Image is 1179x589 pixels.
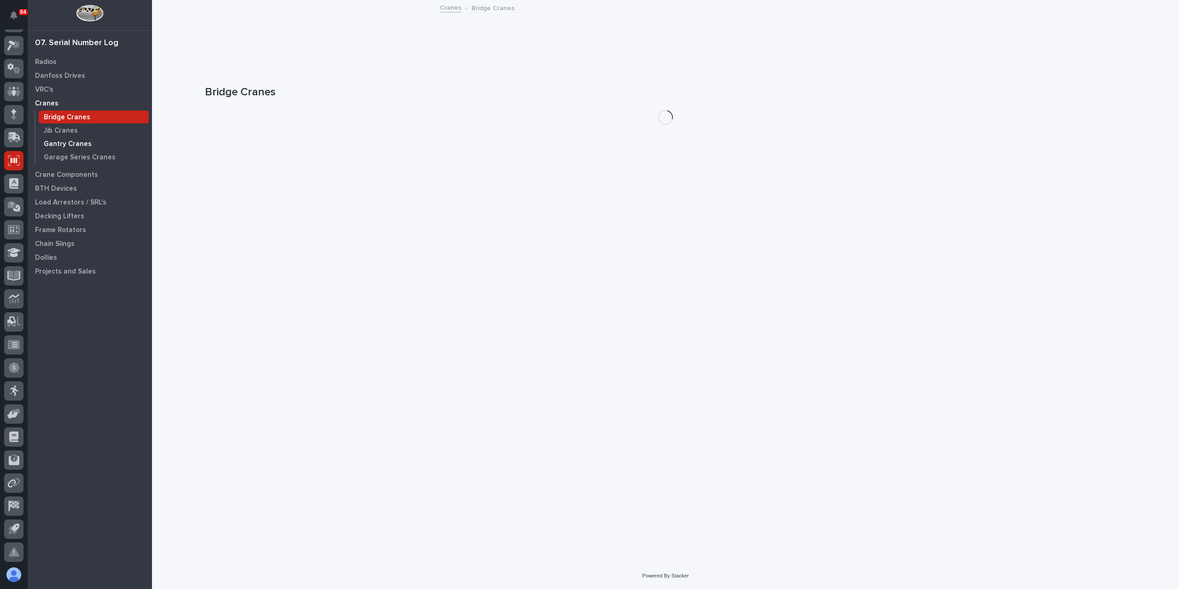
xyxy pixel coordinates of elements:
p: Radios [35,58,57,66]
button: Notifications [4,6,23,25]
p: Dollies [35,254,57,262]
p: VRC's [35,86,53,94]
a: Projects and Sales [28,264,152,278]
p: Frame Rotators [35,226,86,234]
a: Frame Rotators [28,223,152,237]
h1: Bridge Cranes [205,86,1126,99]
div: 07. Serial Number Log [35,38,118,48]
p: Gantry Cranes [44,140,92,148]
a: Garage Series Cranes [35,151,152,163]
a: Radios [28,55,152,69]
p: Decking Lifters [35,212,84,221]
button: users-avatar [4,565,23,584]
a: Decking Lifters [28,209,152,223]
p: Cranes [35,99,58,108]
div: Notifications84 [12,11,23,26]
p: Jib Cranes [44,127,78,135]
p: Danfoss Drives [35,72,85,80]
p: 84 [20,9,26,15]
a: Load Arrestors / SRL's [28,195,152,209]
a: Cranes [28,96,152,110]
p: Bridge Cranes [44,113,90,122]
p: Projects and Sales [35,268,96,276]
p: Bridge Cranes [472,2,514,12]
a: Powered By Stacker [642,573,689,578]
a: VRC's [28,82,152,96]
a: Cranes [440,2,461,12]
a: Crane Components [28,168,152,181]
p: Crane Components [35,171,98,179]
p: Chain Slings [35,240,75,248]
img: Workspace Logo [76,5,103,22]
a: BTH Devices [28,181,152,195]
a: Dollies [28,251,152,264]
a: Bridge Cranes [35,111,152,123]
a: Jib Cranes [35,124,152,137]
a: Danfoss Drives [28,69,152,82]
p: BTH Devices [35,185,77,193]
p: Garage Series Cranes [44,153,116,162]
p: Load Arrestors / SRL's [35,198,106,207]
a: Gantry Cranes [35,137,152,150]
a: Chain Slings [28,237,152,251]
